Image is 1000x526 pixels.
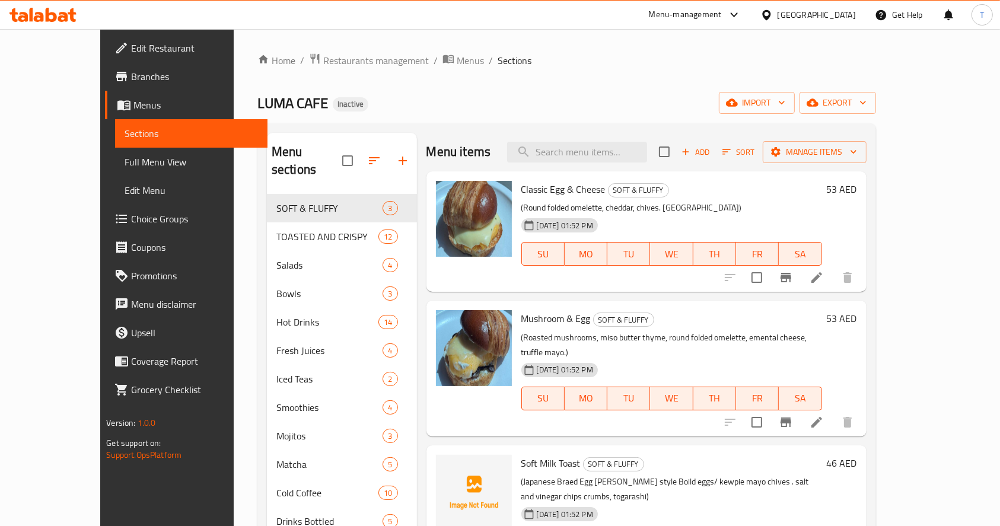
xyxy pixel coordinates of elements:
span: SU [527,246,560,263]
span: SOFT & FLUFFY [609,183,668,197]
span: Manage items [772,145,857,160]
button: Sort [719,143,758,161]
span: Restaurants management [323,53,429,68]
button: Add [677,143,715,161]
span: Select all sections [335,148,360,173]
span: Sort items [715,143,763,161]
div: Iced Teas2 [267,365,417,393]
span: Promotions [131,269,258,283]
button: Branch-specific-item [772,263,800,292]
div: Salads4 [267,251,417,279]
a: Promotions [105,262,267,290]
span: SA [784,246,817,263]
h2: Menu items [426,143,491,161]
h6: 53 AED [827,181,857,197]
a: Menus [442,53,484,68]
button: WE [650,242,693,266]
span: MO [569,390,603,407]
button: delete [833,263,862,292]
span: SOFT & FLUFFY [594,313,654,327]
div: items [383,457,397,471]
span: Select section [652,139,677,164]
span: Add item [677,143,715,161]
span: Edit Restaurant [131,41,258,55]
span: TU [612,390,645,407]
div: items [383,286,397,301]
span: TH [698,390,731,407]
span: Inactive [333,99,368,109]
div: Fresh Juices4 [267,336,417,365]
span: SOFT & FLUFFY [584,457,644,471]
button: Manage items [763,141,867,163]
div: SOFT & FLUFFY3 [267,194,417,222]
span: [DATE] 01:52 PM [532,364,598,375]
img: Classic Egg & Cheese [436,181,512,257]
span: TH [698,246,731,263]
div: items [383,343,397,358]
span: 3 [383,203,397,214]
div: Bowls3 [267,279,417,308]
div: items [383,372,397,386]
span: 4 [383,260,397,271]
span: TOASTED AND CRISPY [276,229,378,244]
div: items [378,486,397,500]
button: WE [650,387,693,410]
div: Matcha [276,457,383,471]
span: Upsell [131,326,258,340]
div: items [378,315,397,329]
span: [DATE] 01:52 PM [532,509,598,520]
a: Grocery Checklist [105,375,267,404]
button: FR [736,387,779,410]
span: 10 [379,487,397,499]
span: T [980,8,984,21]
span: Cold Coffee [276,486,378,500]
span: Iced Teas [276,372,383,386]
a: Branches [105,62,267,91]
button: SU [521,387,565,410]
div: items [383,201,397,215]
span: Coverage Report [131,354,258,368]
a: Support.OpsPlatform [106,447,181,463]
p: (Round folded omelette, cheddar, chives. [GEOGRAPHIC_DATA]) [521,200,822,215]
span: 5 [383,459,397,470]
span: 4 [383,402,397,413]
a: Edit menu item [810,415,824,429]
span: SA [784,390,817,407]
nav: breadcrumb [257,53,876,68]
a: Upsell [105,318,267,347]
span: 3 [383,288,397,299]
div: Hot Drinks [276,315,378,329]
span: Coupons [131,240,258,254]
button: TU [607,242,650,266]
h6: 46 AED [827,455,857,471]
button: SU [521,242,565,266]
div: Hot Drinks14 [267,308,417,336]
a: Edit menu item [810,270,824,285]
span: Menu disclaimer [131,297,258,311]
span: MO [569,246,603,263]
button: Branch-specific-item [772,408,800,436]
span: Bowls [276,286,383,301]
button: delete [833,408,862,436]
span: Mojitos [276,429,383,443]
span: Classic Egg & Cheese [521,180,606,198]
span: Sections [498,53,531,68]
div: Matcha5 [267,450,417,479]
button: SA [779,242,821,266]
a: Coverage Report [105,347,267,375]
a: Edit Menu [115,176,267,205]
div: items [383,400,397,415]
button: TH [693,242,736,266]
div: Mojitos3 [267,422,417,450]
button: FR [736,242,779,266]
span: import [728,95,785,110]
span: Soft Milk Toast [521,454,581,472]
button: MO [565,387,607,410]
span: Choice Groups [131,212,258,226]
p: (Roasted mushrooms, miso butter thyme, round folded omelette, emental cheese, truffle mayo.) [521,330,822,360]
div: SOFT & FLUFFY [583,457,644,471]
